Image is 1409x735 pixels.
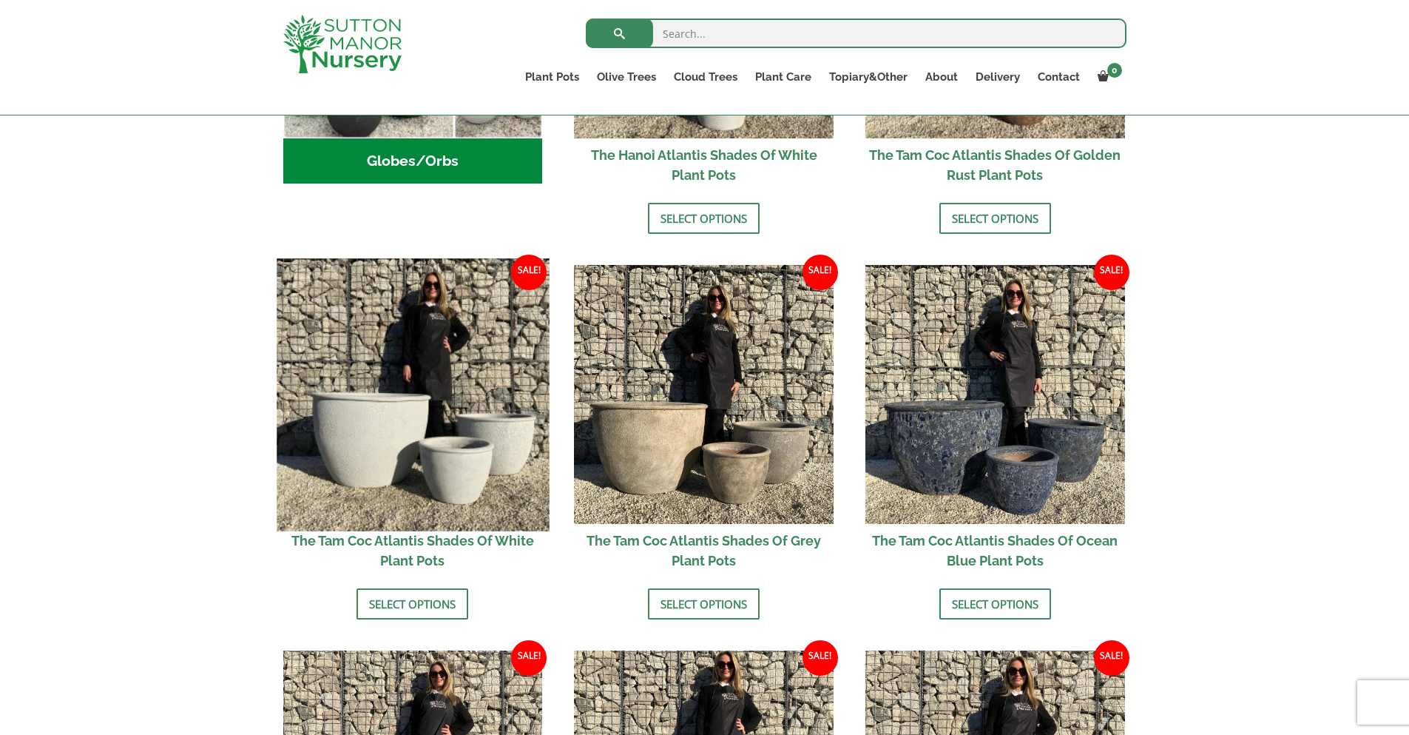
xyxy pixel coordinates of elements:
[865,138,1125,192] h2: The Tam Coc Atlantis Shades Of Golden Rust Plant Pots
[574,265,834,525] img: The Tam Coc Atlantis Shades Of Grey Plant Pots
[1107,63,1122,78] span: 0
[746,67,820,87] a: Plant Care
[803,640,838,676] span: Sale!
[939,203,1051,234] a: Select options for “The Tam Coc Atlantis Shades Of Golden Rust Plant Pots”
[574,265,834,578] a: Sale! The Tam Coc Atlantis Shades Of Grey Plant Pots
[665,67,746,87] a: Cloud Trees
[357,588,468,620] a: Select options for “The Tam Coc Atlantis Shades Of White Plant Pots”
[1029,67,1089,87] a: Contact
[283,524,543,577] h2: The Tam Coc Atlantis Shades Of White Plant Pots
[283,15,402,73] img: logo
[916,67,967,87] a: About
[648,203,760,234] a: Select options for “The Hanoi Atlantis Shades Of White Plant Pots”
[865,265,1125,525] img: The Tam Coc Atlantis Shades Of Ocean Blue Plant Pots
[574,524,834,577] h2: The Tam Coc Atlantis Shades Of Grey Plant Pots
[1094,640,1129,676] span: Sale!
[865,265,1125,578] a: Sale! The Tam Coc Atlantis Shades Of Ocean Blue Plant Pots
[648,588,760,620] a: Select options for “The Tam Coc Atlantis Shades Of Grey Plant Pots”
[574,138,834,192] h2: The Hanoi Atlantis Shades Of White Plant Pots
[516,67,588,87] a: Plant Pots
[586,19,1126,48] input: Search...
[511,255,547,290] span: Sale!
[1094,255,1129,290] span: Sale!
[803,255,838,290] span: Sale!
[1089,67,1126,87] a: 0
[277,258,549,531] img: The Tam Coc Atlantis Shades Of White Plant Pots
[939,588,1051,620] a: Select options for “The Tam Coc Atlantis Shades Of Ocean Blue Plant Pots”
[588,67,665,87] a: Olive Trees
[820,67,916,87] a: Topiary&Other
[865,524,1125,577] h2: The Tam Coc Atlantis Shades Of Ocean Blue Plant Pots
[283,265,543,578] a: Sale! The Tam Coc Atlantis Shades Of White Plant Pots
[511,640,547,676] span: Sale!
[967,67,1029,87] a: Delivery
[283,138,543,184] h2: Globes/Orbs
